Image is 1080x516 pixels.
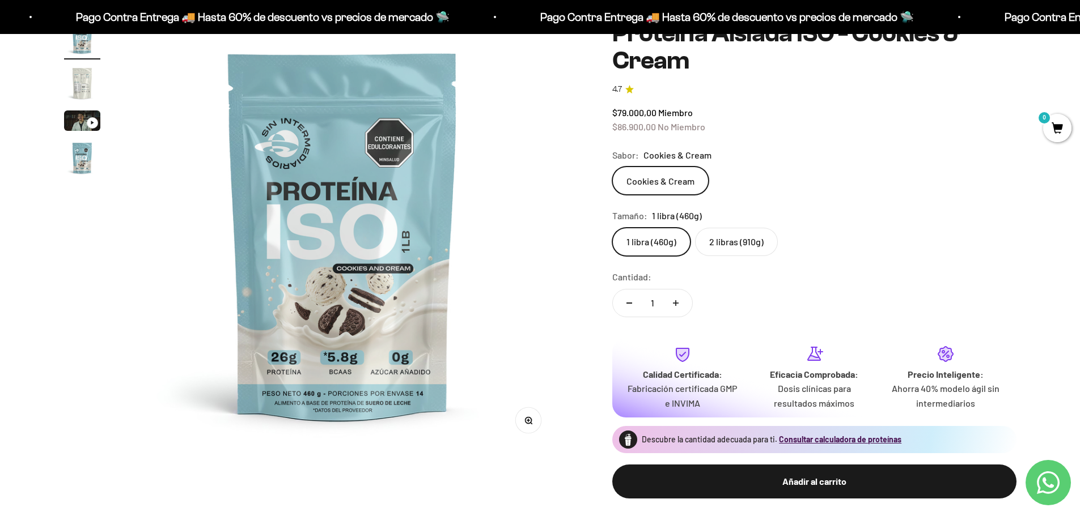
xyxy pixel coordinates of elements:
[626,381,739,410] p: Fabricación certificada GMP e INVIMA
[908,369,984,379] strong: Precio Inteligente:
[612,107,657,118] span: $79.000,00
[64,140,100,180] button: Ir al artículo 4
[64,20,100,56] img: Proteína Aislada ISO - Cookies & Cream
[1043,123,1071,135] a: 0
[658,121,705,132] span: No Miembro
[613,289,646,317] button: Reducir cantidad
[612,20,1017,75] h1: Proteína Aislada ISO - Cookies & Cream
[1037,111,1051,125] mark: 0
[612,148,639,163] legend: Sabor:
[757,381,871,410] p: Dosis clínicas para resultados máximos
[642,434,777,444] span: Descubre la cantidad adecuada para ti.
[64,140,100,176] img: Proteína Aislada ISO - Cookies & Cream
[643,369,722,379] strong: Calidad Certificada:
[635,474,994,489] div: Añadir al carrito
[652,208,702,223] span: 1 libra (460g)
[36,8,409,26] p: Pago Contra Entrega 🚚 Hasta 60% de descuento vs precios de mercado 🛸
[64,20,100,59] button: Ir al artículo 1
[612,464,1017,498] button: Añadir al carrito
[612,83,1017,96] a: 4.74.7 de 5.0 estrellas
[889,381,1002,410] p: Ahorra 40% modelo ágil sin intermediarios
[770,369,858,379] strong: Eficacia Comprobada:
[658,107,693,118] span: Miembro
[612,83,622,96] span: 4.7
[64,65,100,105] button: Ir al artículo 2
[500,8,874,26] p: Pago Contra Entrega 🚚 Hasta 60% de descuento vs precios de mercado 🛸
[612,208,647,223] legend: Tamaño:
[659,289,692,317] button: Aumentar cantidad
[612,121,656,132] span: $86.900,00
[643,148,711,163] span: Cookies & Cream
[64,110,100,134] button: Ir al artículo 3
[779,434,901,445] button: Consultar calculadora de proteínas
[612,270,651,284] label: Cantidad:
[619,430,637,449] img: Proteína
[128,20,558,450] img: Proteína Aislada ISO - Cookies & Cream
[64,65,100,101] img: Proteína Aislada ISO - Cookies & Cream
